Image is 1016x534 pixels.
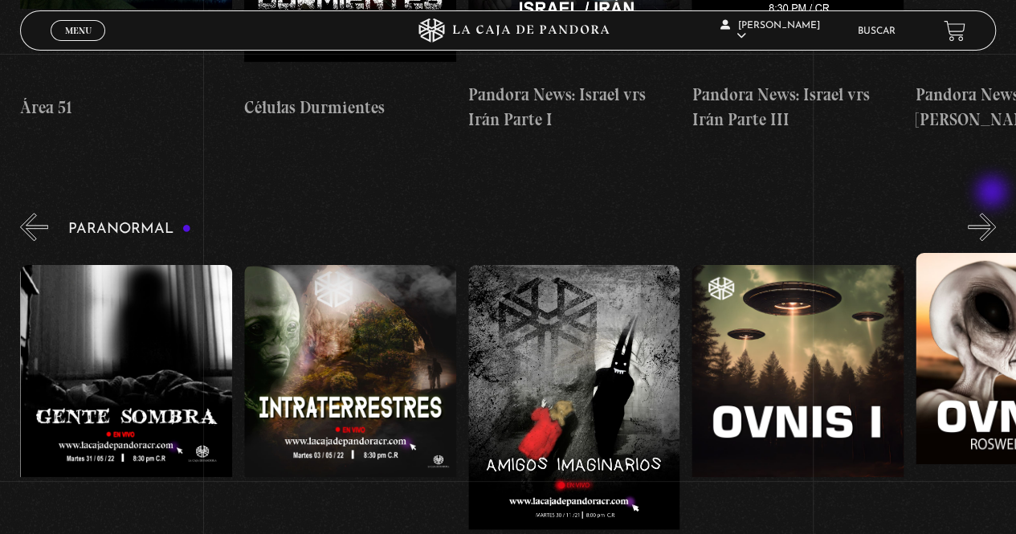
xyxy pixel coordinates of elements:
h3: Paranormal [68,222,191,237]
a: View your shopping cart [944,20,965,42]
a: Buscar [858,26,896,36]
span: Cerrar [59,39,97,51]
h4: Área 51 [20,95,232,120]
button: Next [968,213,996,241]
h4: Pandora News: Israel vrs Irán Parte III [692,82,904,132]
button: Previous [20,213,48,241]
span: [PERSON_NAME] [720,21,820,41]
h4: Pandora News: Israel vrs Irán Parte I [468,82,680,132]
h4: Células Durmientes [244,95,456,120]
span: Menu [65,26,92,35]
